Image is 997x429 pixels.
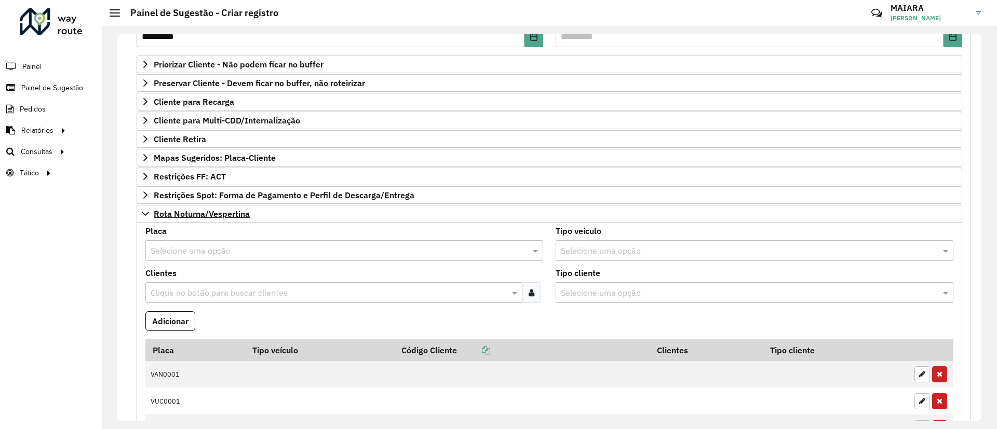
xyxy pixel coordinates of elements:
span: Tático [20,168,39,178]
a: Priorizar Cliente - Não podem ficar no buffer [137,56,962,73]
th: Placa [145,339,245,361]
button: Choose Date [944,26,962,47]
span: Pedidos [20,104,46,115]
td: VUC0001 [145,388,245,414]
th: Tipo cliente [763,339,909,361]
a: Cliente Retira [137,130,962,148]
th: Clientes [650,339,763,361]
button: Adicionar [145,311,195,331]
label: Clientes [145,267,177,279]
h2: Painel de Sugestão - Criar registro [120,7,278,19]
span: Painel [22,61,42,72]
label: Placa [145,225,167,237]
span: Relatórios [21,125,53,136]
span: Mapas Sugeridos: Placa-Cliente [154,154,276,162]
th: Tipo veículo [245,339,394,361]
a: Restrições Spot: Forma de Pagamento e Perfil de Descarga/Entrega [137,186,962,204]
label: Tipo veículo [556,225,601,237]
span: Painel de Sugestão [21,82,83,93]
span: Cliente Retira [154,135,206,143]
a: Copiar [457,345,490,355]
a: Contato Rápido [866,2,888,24]
span: Consultas [21,146,52,157]
span: Cliente para Multi-CDD/Internalização [154,116,300,124]
h3: MAIARA [891,3,968,13]
span: Restrições FF: ACT [154,172,226,181]
a: Mapas Sugeridos: Placa-Cliente [137,149,962,167]
a: Restrições FF: ACT [137,168,962,185]
label: Tipo cliente [556,267,600,279]
span: Priorizar Cliente - Não podem ficar no buffer [154,60,324,68]
a: Preservar Cliente - Devem ficar no buffer, não roteirizar [137,74,962,92]
span: Restrições Spot: Forma de Pagamento e Perfil de Descarga/Entrega [154,191,414,199]
a: Rota Noturna/Vespertina [137,205,962,223]
a: Cliente para Multi-CDD/Internalização [137,112,962,129]
td: VAN0001 [145,361,245,388]
a: Cliente para Recarga [137,93,962,110]
span: [PERSON_NAME] [891,13,968,23]
span: Cliente para Recarga [154,98,234,106]
span: Preservar Cliente - Devem ficar no buffer, não roteirizar [154,79,365,87]
button: Choose Date [524,26,543,47]
th: Código Cliente [394,339,650,361]
span: Rota Noturna/Vespertina [154,210,250,218]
